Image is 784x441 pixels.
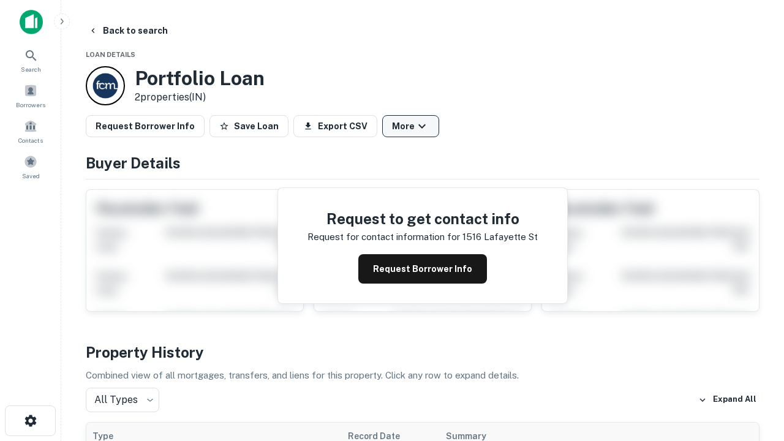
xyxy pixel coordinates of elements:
span: Contacts [18,135,43,145]
a: Borrowers [4,79,58,112]
p: Combined view of all mortgages, transfers, and liens for this property. Click any row to expand d... [86,368,759,383]
button: More [382,115,439,137]
a: Search [4,43,58,77]
button: Request Borrower Info [86,115,205,137]
span: Borrowers [16,100,45,110]
span: Search [21,64,41,74]
div: All Types [86,388,159,412]
p: 2 properties (IN) [135,90,265,105]
button: Expand All [695,391,759,409]
button: Save Loan [209,115,288,137]
a: Contacts [4,115,58,148]
p: Request for contact information for [307,230,460,244]
h3: Portfolio Loan [135,67,265,90]
img: capitalize-icon.png [20,10,43,34]
button: Export CSV [293,115,377,137]
span: Loan Details [86,51,135,58]
button: Request Borrower Info [358,254,487,284]
a: Saved [4,150,58,183]
h4: Request to get contact info [307,208,538,230]
span: Saved [22,171,40,181]
h4: Property History [86,341,759,363]
iframe: Chat Widget [723,304,784,363]
button: Back to search [83,20,173,42]
p: 1516 lafayette st [462,230,538,244]
h4: Buyer Details [86,152,759,174]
